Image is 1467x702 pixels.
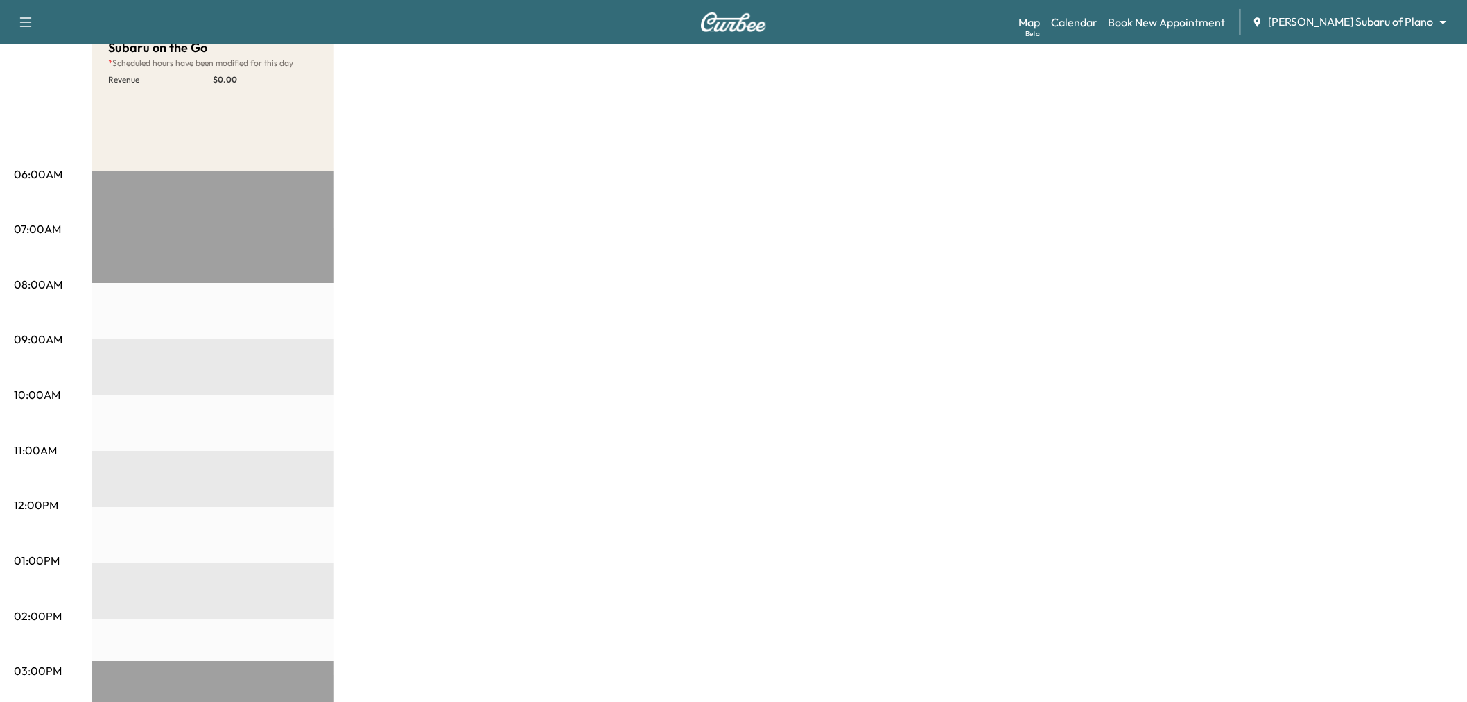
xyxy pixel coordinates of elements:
p: 08:00AM [14,276,62,293]
p: 06:00AM [14,166,62,182]
p: 11:00AM [14,442,57,459]
h5: Subaru on the Go [108,38,207,58]
p: 01:00PM [14,552,60,569]
p: $ 0.00 [213,74,318,85]
p: 12:00PM [14,497,58,513]
p: 10:00AM [14,386,60,403]
p: Revenue [108,74,213,85]
p: 02:00PM [14,608,62,624]
p: 07:00AM [14,221,61,237]
a: MapBeta [1018,14,1040,31]
p: 09:00AM [14,331,62,348]
p: Scheduled hours have been modified for this day [108,58,318,69]
span: [PERSON_NAME] Subaru of Plano [1269,14,1434,30]
a: Calendar [1051,14,1097,31]
img: Curbee Logo [700,12,767,32]
div: Beta [1025,28,1040,39]
p: 03:00PM [14,662,62,679]
a: Book New Appointment [1109,14,1226,31]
